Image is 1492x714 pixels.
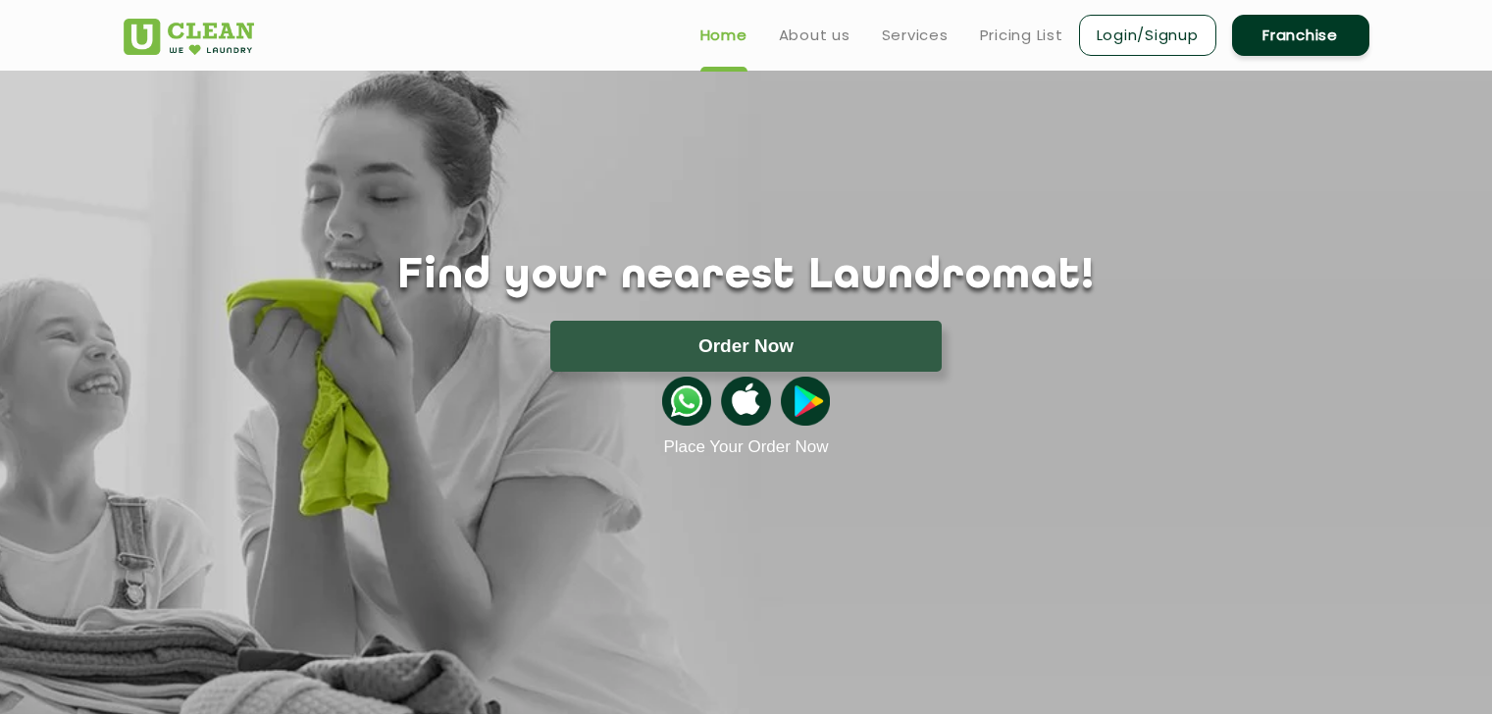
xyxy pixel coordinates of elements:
a: About us [779,24,850,47]
a: Home [700,24,747,47]
a: Place Your Order Now [663,437,828,457]
img: playstoreicon.png [781,377,830,426]
img: UClean Laundry and Dry Cleaning [124,19,254,55]
a: Pricing List [980,24,1063,47]
a: Services [882,24,949,47]
a: Franchise [1232,15,1369,56]
h1: Find your nearest Laundromat! [109,252,1384,301]
img: apple-icon.png [721,377,770,426]
img: whatsappicon.png [662,377,711,426]
button: Order Now [550,321,942,372]
a: Login/Signup [1079,15,1216,56]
